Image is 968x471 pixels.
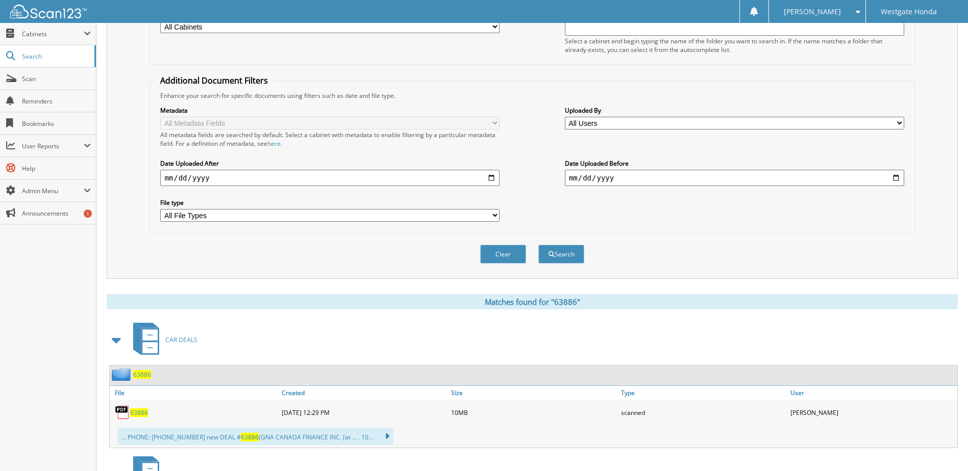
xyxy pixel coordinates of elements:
[538,245,584,264] button: Search
[160,159,500,168] label: Date Uploaded After
[881,9,937,15] span: Westgate Honda
[115,405,130,420] img: PDF.png
[565,37,904,54] div: Select a cabinet and begin typing the name of the folder you want to search in. If the name match...
[165,335,197,344] span: CAR DEALS
[160,130,500,148] div: All metadata fields are searched by default. Select a cabinet with metadata to enable filtering b...
[22,119,91,128] span: Bookmarks
[267,139,281,148] a: here
[107,294,958,309] div: Matches found for "63886"
[22,209,91,218] span: Announcements
[110,386,279,400] a: File
[618,386,788,400] a: Type
[565,170,904,186] input: end
[22,30,84,38] span: Cabinets
[22,97,91,106] span: Reminders
[160,106,500,115] label: Metadata
[127,320,197,360] a: CAR DEALS
[22,52,89,61] span: Search
[160,170,500,186] input: start
[784,9,841,15] span: [PERSON_NAME]
[449,402,618,423] div: 10MB
[22,187,84,195] span: Admin Menu
[22,142,84,150] span: User Reports
[133,370,151,379] a: 63886
[84,210,92,218] div: 1
[618,402,788,423] div: scanned
[160,198,500,207] label: File type
[117,428,393,445] div: ... PHONE: [PHONE_NUMBER] new DEAL # (GNA CANADA FINANCE INC. [at ... . 10...
[788,386,957,400] a: User
[279,402,449,423] div: [DATE] 12:29 PM
[480,245,526,264] button: Clear
[449,386,618,400] a: Size
[788,402,957,423] div: [PERSON_NAME]
[22,164,91,173] span: Help
[279,386,449,400] a: Created
[565,106,904,115] label: Uploaded By
[155,75,273,86] legend: Additional Document Filters
[241,433,259,441] span: 63886
[155,91,909,100] div: Enhance your search for specific documents using filters such as date and file type.
[565,159,904,168] label: Date Uploaded Before
[10,5,87,18] img: scan123-logo-white.svg
[130,408,148,417] a: 63886
[112,368,133,381] img: folder2.png
[917,422,968,471] iframe: Chat Widget
[22,74,91,83] span: Scan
